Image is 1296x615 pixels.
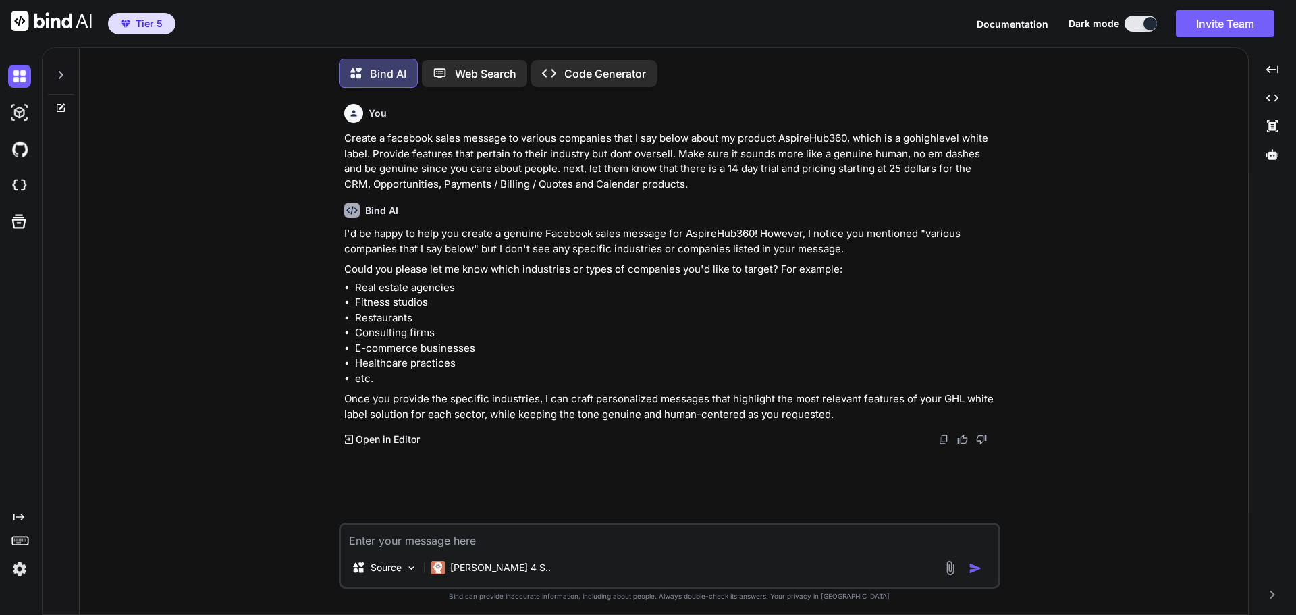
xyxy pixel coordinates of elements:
[406,562,417,574] img: Pick Models
[938,434,949,445] img: copy
[957,434,968,445] img: like
[1069,17,1119,30] span: Dark mode
[8,65,31,88] img: darkChat
[450,561,551,574] p: [PERSON_NAME] 4 S..
[355,311,998,326] li: Restaurants
[344,226,998,257] p: I'd be happy to help you create a genuine Facebook sales message for AspireHub360! However, I not...
[355,280,998,296] li: Real estate agencies
[11,11,92,31] img: Bind AI
[455,65,516,82] p: Web Search
[339,591,1000,601] p: Bind can provide inaccurate information, including about people. Always double-check its answers....
[136,17,163,30] span: Tier 5
[355,356,998,371] li: Healthcare practices
[370,65,406,82] p: Bind AI
[8,558,31,581] img: settings
[976,434,987,445] img: dislike
[371,561,402,574] p: Source
[564,65,646,82] p: Code Generator
[977,17,1048,31] button: Documentation
[344,262,998,277] p: Could you please let me know which industries or types of companies you'd like to target? For exa...
[8,101,31,124] img: darkAi-studio
[365,204,398,217] h6: Bind AI
[344,131,998,192] p: Create a facebook sales message to various companies that I say below about my product AspireHub3...
[431,561,445,574] img: Claude 4 Sonnet
[108,13,175,34] button: premiumTier 5
[942,560,958,576] img: attachment
[969,562,982,575] img: icon
[8,174,31,197] img: cloudideIcon
[355,295,998,311] li: Fitness studios
[355,341,998,356] li: E-commerce businesses
[8,138,31,161] img: githubDark
[344,392,998,422] p: Once you provide the specific industries, I can craft personalized messages that highlight the mo...
[121,20,130,28] img: premium
[1176,10,1274,37] button: Invite Team
[355,325,998,341] li: Consulting firms
[977,18,1048,30] span: Documentation
[355,371,998,387] li: etc.
[356,433,420,446] p: Open in Editor
[369,107,387,120] h6: You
